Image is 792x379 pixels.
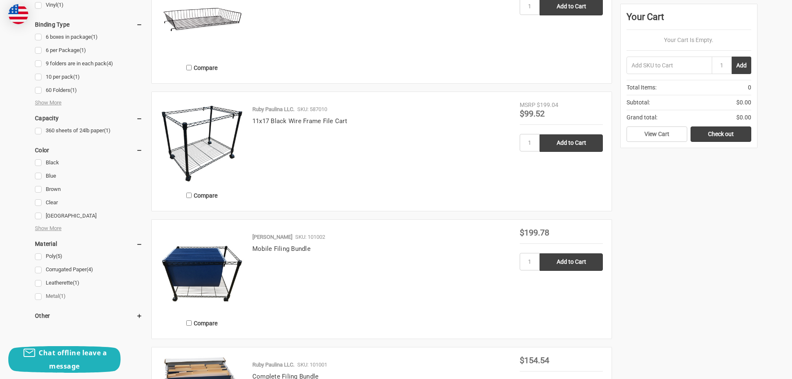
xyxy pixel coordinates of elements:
h5: Material [35,239,143,249]
span: (4) [86,266,93,272]
span: (5) [56,253,62,259]
span: $99.52 [520,109,545,119]
a: 10 per pack [35,72,143,83]
span: (1) [104,127,111,134]
button: Add [732,57,751,74]
span: (1) [73,74,80,80]
input: Compare [186,65,192,70]
span: $0.00 [736,113,751,122]
div: Your Cart [627,10,751,30]
input: Add SKU to Cart [627,57,712,74]
span: Chat offline leave a message [39,348,107,371]
a: 60 Folders [35,85,143,96]
a: Poly [35,251,143,262]
input: Compare [186,193,192,198]
a: Blue [35,171,143,182]
span: Grand total: [627,113,657,122]
a: Metal [35,291,143,302]
h5: Binding Type [35,20,143,30]
a: 9 folders are in each pack [35,58,143,69]
a: Clear [35,197,143,208]
p: SKU: 101001 [297,361,327,369]
h5: Color [35,145,143,155]
img: 11x17 Black Wire Frame File Cart [160,101,244,184]
span: (1) [70,87,77,93]
label: Compare [160,188,244,202]
a: Brown [35,184,143,195]
label: Compare [160,61,244,74]
span: Show More [35,99,62,107]
p: Ruby Paulina LLC. [252,361,294,369]
a: Corrugated Paper [35,264,143,275]
span: 0 [748,83,751,92]
a: Mobile Filing Bundle [252,245,311,253]
p: Ruby Paulina LLC. [252,105,294,114]
p: SKU: 587010 [297,105,327,114]
a: [GEOGRAPHIC_DATA] [35,211,143,222]
span: (1) [57,2,64,8]
span: (4) [106,60,113,67]
p: SKU: 101002 [295,233,325,241]
input: Add to Cart [540,134,603,152]
img: duty and tax information for United States [8,4,28,24]
span: (1) [79,47,86,53]
a: Leatherette [35,277,143,289]
div: MSRP [520,101,535,109]
a: 6 boxes in package [35,32,143,43]
input: Add to Cart [540,253,603,271]
span: (1) [91,34,98,40]
a: 6 per Package [35,45,143,56]
img: Mobile Filing Bundle [160,228,244,312]
span: Total Items: [627,83,656,92]
a: Check out [691,126,751,142]
span: (1) [73,280,79,286]
span: $199.78 [520,228,549,238]
button: Chat offline leave a message [8,346,121,373]
span: (1) [59,293,66,299]
span: $199.04 [537,102,558,108]
span: $0.00 [736,98,751,107]
span: Subtotal: [627,98,650,107]
input: Compare [186,320,192,326]
h5: Other [35,311,143,321]
label: Compare [160,316,244,330]
a: 11x17 Black Wire Frame File Cart [252,117,347,125]
p: [PERSON_NAME] [252,233,292,241]
a: View Cart [627,126,687,142]
a: 360 sheets of 24lb paper [35,125,143,136]
span: $154.54 [520,355,549,365]
p: Your Cart Is Empty. [627,36,751,45]
a: Black [35,157,143,168]
span: Show More [35,224,62,233]
h5: Capacity [35,113,143,123]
